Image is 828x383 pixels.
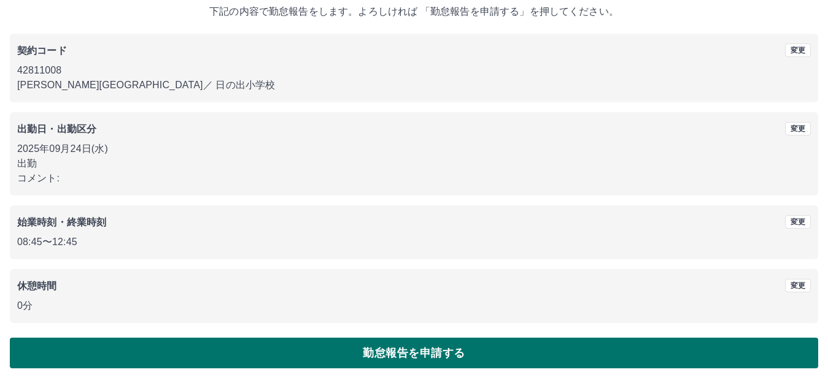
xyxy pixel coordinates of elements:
b: 出勤日・出勤区分 [17,124,96,134]
p: 2025年09月24日(水) [17,142,811,156]
p: 08:45 〜 12:45 [17,235,811,249]
b: 契約コード [17,45,67,56]
p: 下記の内容で勤怠報告をします。よろしければ 「勤怠報告を申請する」を押してください。 [10,4,818,19]
p: コメント: [17,171,811,186]
p: 0分 [17,298,811,313]
button: 変更 [785,279,811,292]
p: 42811008 [17,63,811,78]
button: 変更 [785,122,811,135]
b: 休憩時間 [17,281,57,291]
button: 変更 [785,44,811,57]
p: [PERSON_NAME][GEOGRAPHIC_DATA] ／ 日の出小学校 [17,78,811,93]
b: 始業時刻・終業時刻 [17,217,106,227]
button: 変更 [785,215,811,229]
button: 勤怠報告を申請する [10,338,818,368]
p: 出勤 [17,156,811,171]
